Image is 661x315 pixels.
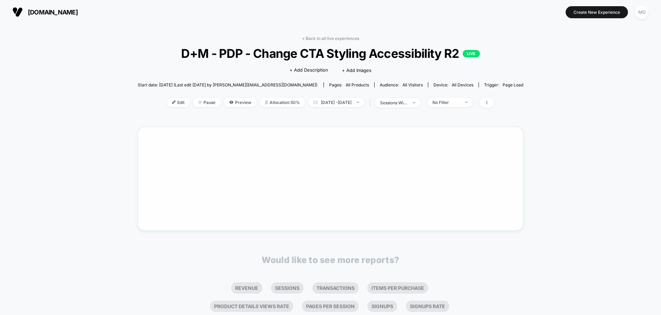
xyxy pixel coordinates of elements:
[138,82,317,87] span: Start date: [DATE] (Last edit [DATE] by [PERSON_NAME][EMAIL_ADDRESS][DOMAIN_NAME])
[503,82,523,87] span: Page Load
[193,98,221,107] span: Pause
[262,255,399,265] p: Would like to see more reports?
[28,9,78,16] span: [DOMAIN_NAME]
[367,301,397,312] li: Signups
[566,6,628,18] button: Create New Experience
[465,102,468,103] img: end
[380,82,423,87] div: Audience:
[210,301,293,312] li: Product Details Views Rate
[224,98,256,107] span: Preview
[406,301,449,312] li: Signups Rate
[172,101,176,104] img: edit
[231,282,262,294] li: Revenue
[329,82,369,87] div: Pages:
[198,101,202,104] img: end
[12,7,23,17] img: Visually logo
[380,100,408,105] div: sessions with impression
[312,282,359,294] li: Transactions
[635,6,649,19] div: MD
[484,82,523,87] div: Trigger:
[346,82,369,87] span: all products
[342,67,371,73] span: + Add Images
[302,36,359,41] a: < Back to all live experiences
[10,7,80,18] button: [DOMAIN_NAME]
[302,301,359,312] li: Pages Per Session
[260,98,305,107] span: Allocation: 50%
[428,82,479,87] span: Device:
[271,282,304,294] li: Sessions
[265,101,268,104] img: rebalance
[368,98,375,108] span: |
[167,98,190,107] span: Edit
[367,282,428,294] li: Items Per Purchase
[157,46,504,61] span: D+M - PDP - Change CTA Styling Accessibility R2
[413,102,415,103] img: end
[357,102,359,103] img: end
[432,100,460,105] div: No Filter
[308,98,364,107] span: [DATE] - [DATE]
[452,82,473,87] span: all devices
[463,50,480,57] p: LIVE
[402,82,423,87] span: All Visitors
[633,5,651,19] button: MD
[314,101,317,104] img: calendar
[290,67,328,74] span: + Add Description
